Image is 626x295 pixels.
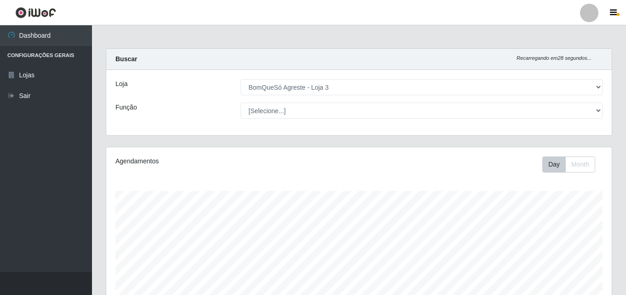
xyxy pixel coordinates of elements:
[115,79,127,89] label: Loja
[517,55,592,61] i: Recarregando em 28 segundos...
[115,156,310,166] div: Agendamentos
[115,55,137,63] strong: Buscar
[542,156,595,173] div: First group
[15,7,56,18] img: CoreUI Logo
[542,156,566,173] button: Day
[565,156,595,173] button: Month
[542,156,603,173] div: Toolbar with button groups
[115,103,137,112] label: Função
